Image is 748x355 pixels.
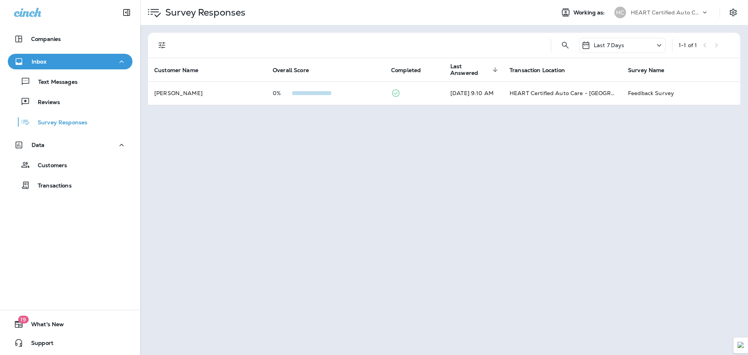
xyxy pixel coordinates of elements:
p: Text Messages [30,79,78,86]
td: HEART Certified Auto Care - [GEOGRAPHIC_DATA] [503,81,622,105]
span: Completed [391,67,431,74]
span: Last Answered [450,63,490,76]
p: Customers [30,162,67,170]
button: Companies [8,31,132,47]
span: Overall Score [273,67,319,74]
span: Completed [391,67,421,74]
p: Survey Responses [30,119,87,127]
p: Transactions [30,182,72,190]
button: Filters [154,37,170,53]
button: Reviews [8,94,132,110]
div: HC [614,7,626,18]
button: Survey Responses [8,114,132,130]
button: Collapse Sidebar [116,5,138,20]
p: Reviews [30,99,60,106]
span: Transaction Location [510,67,565,74]
button: Customers [8,157,132,173]
p: 0% [273,90,292,96]
p: Last 7 Days [594,42,625,48]
button: 19What's New [8,316,132,332]
span: What's New [23,321,64,330]
button: Support [8,335,132,351]
span: Overall Score [273,67,309,74]
td: [PERSON_NAME] [148,81,266,105]
button: Transactions [8,177,132,193]
img: Detect Auto [737,342,744,349]
span: Customer Name [154,67,198,74]
button: Settings [726,5,740,19]
button: Inbox [8,54,132,69]
span: Working as: [573,9,607,16]
td: [DATE] 9:10 AM [444,81,503,105]
span: Support [23,340,53,349]
p: HEART Certified Auto Care [631,9,701,16]
button: Data [8,137,132,153]
span: Survey Name [628,67,665,74]
p: Inbox [32,58,46,65]
p: Companies [31,36,61,42]
p: Data [32,142,45,148]
div: 1 - 1 of 1 [679,42,697,48]
td: Feedback Survey [622,81,740,105]
span: Survey Name [628,67,675,74]
span: 19 [18,316,28,323]
span: Transaction Location [510,67,575,74]
span: Customer Name [154,67,208,74]
button: Search Survey Responses [557,37,573,53]
span: Last Answered [450,63,500,76]
button: Text Messages [8,73,132,90]
p: Survey Responses [162,7,245,18]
